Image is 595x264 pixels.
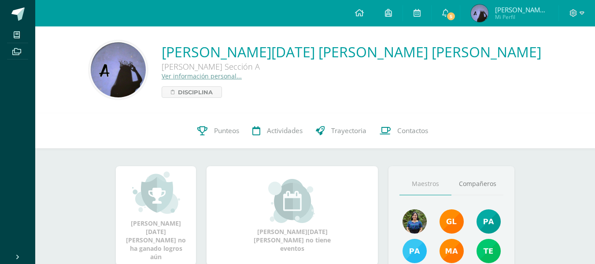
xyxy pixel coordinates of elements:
[162,86,222,98] a: Disciplina
[399,173,451,195] a: Maestros
[191,113,246,149] a: Punteos
[397,126,428,135] span: Contactos
[125,171,187,261] div: [PERSON_NAME][DATE] [PERSON_NAME] no ha ganado logros aún
[440,239,464,263] img: 560278503d4ca08c21e9c7cd40ba0529.png
[267,126,303,135] span: Actividades
[162,42,541,61] a: [PERSON_NAME][DATE] [PERSON_NAME] [PERSON_NAME]
[91,42,146,97] img: 037467afa58715f50fec35e41bfcd4a6.png
[268,179,316,223] img: event_small.png
[403,239,427,263] img: d0514ac6eaaedef5318872dd8b40be23.png
[331,126,366,135] span: Trayectoria
[373,113,435,149] a: Contactos
[162,61,426,72] div: [PERSON_NAME] Sección A
[132,171,180,215] img: achievement_small.png
[214,126,239,135] span: Punteos
[471,4,488,22] img: 1095dd9e86c34dc9bc13546696431850.png
[451,173,503,195] a: Compañeros
[495,5,548,14] span: [PERSON_NAME][DATE] [PERSON_NAME]
[495,13,548,21] span: Mi Perfil
[248,179,336,253] div: [PERSON_NAME][DATE] [PERSON_NAME] no tiene eventos
[403,209,427,234] img: ea1e021c45f4b6377b2c1f7d95b2b569.png
[477,239,501,263] img: f478d08ad3f1f0ce51b70bf43961b330.png
[446,11,455,21] span: 5
[246,113,309,149] a: Actividades
[178,87,213,97] span: Disciplina
[309,113,373,149] a: Trayectoria
[162,72,242,80] a: Ver información personal...
[440,209,464,234] img: 895b5ece1ed178905445368d61b5ce67.png
[477,209,501,234] img: 40c28ce654064086a0d3fb3093eec86e.png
